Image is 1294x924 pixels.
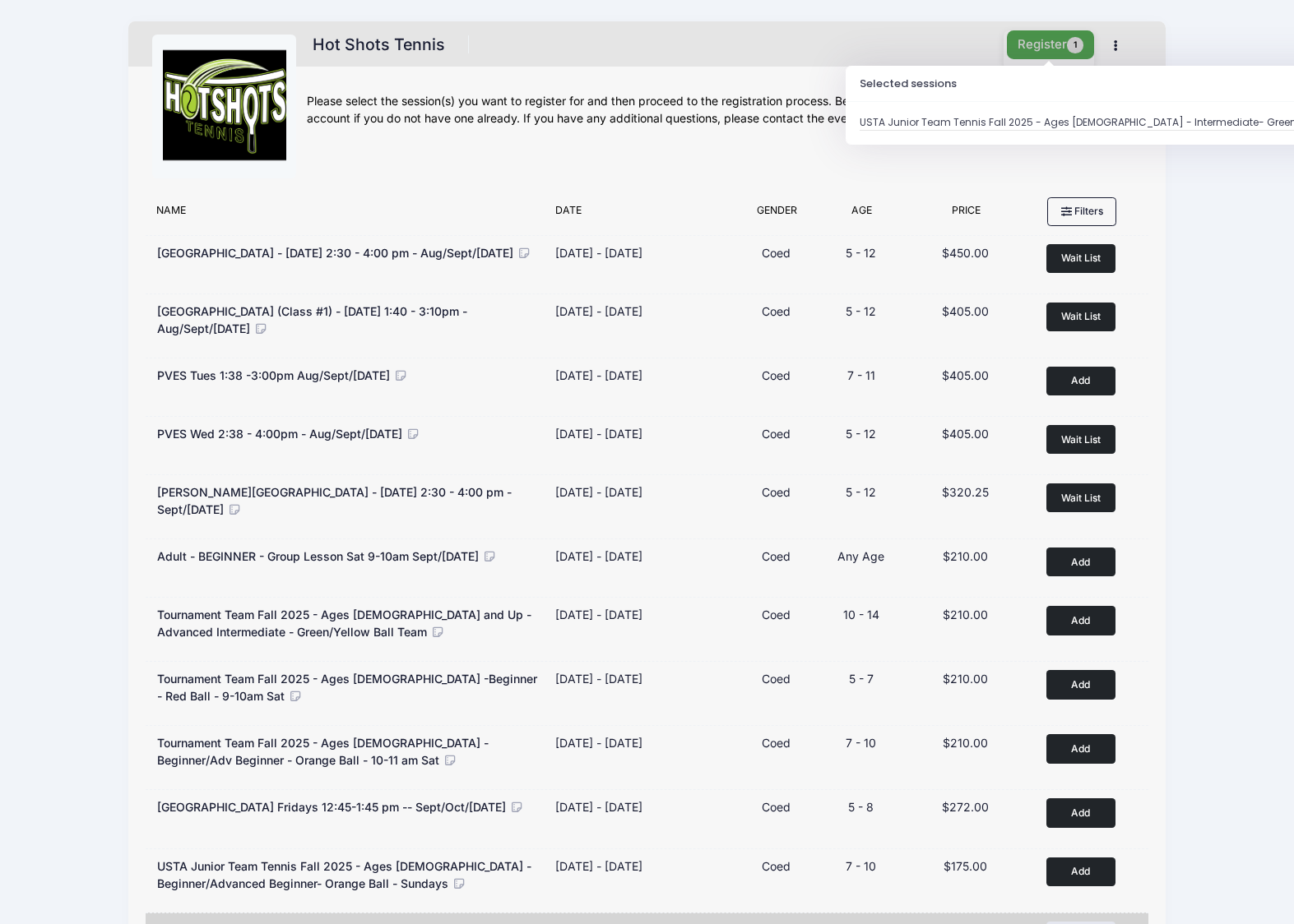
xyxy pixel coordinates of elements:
button: Add [1046,857,1115,886]
span: $450.00 [942,246,989,260]
div: [DATE] - [DATE] [555,425,642,442]
span: Adult - BEGINNER - Group Lesson Sat 9-10am Sept/[DATE] [157,549,479,563]
span: 10 - 14 [843,608,879,621]
span: Wait List [1061,433,1101,446]
div: [DATE] - [DATE] [555,734,642,751]
span: Coed [762,736,791,750]
div: [DATE] - [DATE] [555,367,642,384]
span: PVES Wed 2:38 - 4:00pm - Aug/Sept/[DATE] [157,427,402,441]
div: Age [816,203,906,226]
span: PVES Tues 1:38 -3:00pm Aug/Sept/[DATE] [157,368,390,382]
div: Please select the session(s) you want to register for and then proceed to the registration proces... [307,93,1141,127]
span: Coed [762,304,791,318]
button: Add [1046,367,1115,395]
span: $210.00 [943,608,988,621]
button: Add [1046,734,1115,763]
span: Coed [762,672,791,686]
img: logo [163,45,286,169]
button: Add [1046,798,1115,827]
button: Wait List [1046,244,1115,273]
div: Name [149,203,548,226]
div: [DATE] - [DATE] [555,547,642,565]
span: $175.00 [944,859,987,873]
span: [GEOGRAPHIC_DATA] Fridays 12:45-1:45 pm -- Sept/Oct/[DATE] [157,800,506,814]
div: [DATE] - [DATE] [555,857,642,875]
span: Wait List [1061,492,1101,504]
span: Tournament Team Fall 2025 - Ages [DEMOGRAPHIC_DATA] and Up -Advanced Intermediate - Green/Yellow ... [157,608,531,639]
span: 7 - 10 [846,859,876,873]
span: $210.00 [943,672,988,686]
span: 5 - 12 [846,246,876,260]
div: Gender [737,203,817,226]
span: $272.00 [942,800,989,814]
span: [GEOGRAPHIC_DATA] - [DATE] 2:30 - 4:00 pm - Aug/Sept/[DATE] [157,246,513,260]
span: 5 - 8 [848,800,874,814]
div: [DATE] - [DATE] [555,798,642,815]
div: [DATE] - [DATE] [555,303,642,320]
span: 5 - 7 [849,672,874,686]
span: USTA Junior Team Tennis Fall 2025 - Ages [DEMOGRAPHIC_DATA] -Beginner/Advanced Beginner- Orange B... [157,859,531,890]
button: Add [1046,606,1115,635]
span: Tournament Team Fall 2025 - Ages [DEMOGRAPHIC_DATA] -Beginner/Adv Beginner - Orange Ball - 10-11 ... [157,736,489,767]
span: Wait List [1061,310,1101,322]
span: Coed [762,485,791,499]
div: [DATE] - [DATE] [555,244,642,261]
button: Wait List [1046,483,1115,512]
span: $210.00 [943,736,988,750]
span: 5 - 12 [846,427,876,441]
button: Add [1046,670,1115,699]
span: 1 [1067,37,1083,53]
span: 5 - 12 [846,304,876,318]
span: Tournament Team Fall 2025 - Ages [DEMOGRAPHIC_DATA] -Beginner - Red Ball - 9-10am Sat [157,672,537,703]
span: Coed [762,246,791,260]
span: Coed [762,368,791,382]
span: 7 - 10 [846,736,876,750]
span: $405.00 [942,368,989,382]
h1: Hot Shots Tennis [307,30,450,59]
span: $320.25 [942,485,989,499]
span: 5 - 12 [846,485,876,499]
div: [DATE] - [DATE] [555,670,642,687]
span: Coed [762,859,791,873]
span: $210.00 [943,549,988,563]
button: Filters [1047,197,1116,225]
span: Any Age [837,549,884,563]
div: [DATE] - [DATE] [555,483,642,501]
span: $405.00 [942,304,989,318]
button: Add [1046,547,1115,576]
span: Coed [762,800,791,814]
span: Coed [762,549,791,563]
div: Date [547,203,736,226]
span: [GEOGRAPHIC_DATA] (Class #1) - [DATE] 1:40 - 3:10pm - Aug/Sept/[DATE] [157,304,467,335]
span: [PERSON_NAME][GEOGRAPHIC_DATA] - [DATE] 2:30 - 4:00 pm - Sept/[DATE] [157,485,512,516]
button: Register1 [1007,30,1094,59]
span: Coed [762,427,791,441]
div: Price [907,203,1026,226]
span: 7 - 11 [847,368,875,382]
span: Coed [762,608,791,621]
span: $405.00 [942,427,989,441]
button: Wait List [1046,425,1115,454]
button: Wait List [1046,303,1115,331]
div: [DATE] - [DATE] [555,606,642,623]
span: Wait List [1061,252,1101,264]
